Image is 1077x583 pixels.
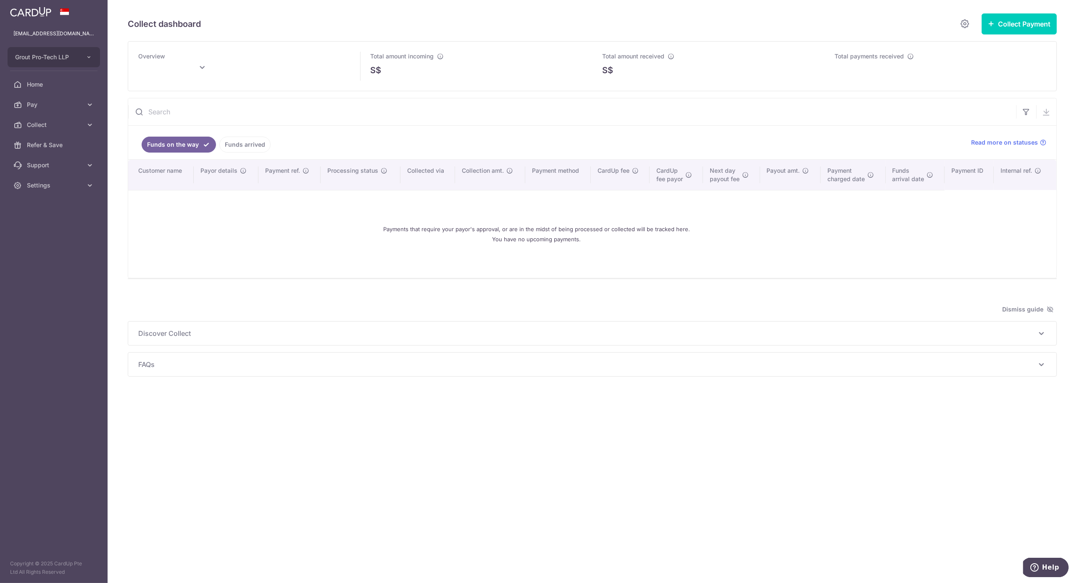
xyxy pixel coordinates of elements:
span: Pay [27,100,82,109]
span: Internal ref. [1001,166,1032,175]
a: Funds on the way [142,137,216,153]
th: Customer name [128,160,194,190]
span: Discover Collect [138,328,1036,338]
h5: Collect dashboard [128,17,201,31]
div: Payments that require your payor's approval, or are in the midst of being processed or collected ... [138,197,935,271]
span: Processing status [327,166,378,175]
span: S$ [603,64,614,77]
span: Funds arrival date [893,166,924,183]
span: Collection amt. [462,166,504,175]
span: Support [27,161,82,169]
a: Funds arrived [219,137,271,153]
span: Payment ref. [265,166,300,175]
span: Next day payout fee [710,166,740,183]
span: Total payments received [835,53,904,60]
span: Help [19,6,36,13]
iframe: Opens a widget where you can find more information [1023,558,1069,579]
p: Discover Collect [138,328,1046,338]
p: FAQs [138,359,1046,369]
span: Payment charged date [827,166,865,183]
span: Payout amt. [767,166,800,175]
span: Read more on statuses [971,138,1038,147]
span: CardUp fee [598,166,629,175]
span: S$ [370,64,381,77]
span: Total amount incoming [370,53,434,60]
button: Grout Pro-Tech LLP [8,47,100,67]
span: Home [27,80,82,89]
span: Dismiss guide [1002,304,1053,314]
input: Search [128,98,1016,125]
a: Read more on statuses [971,138,1046,147]
span: Refer & Save [27,141,82,149]
button: Collect Payment [982,13,1057,34]
span: FAQs [138,359,1036,369]
span: Total amount received [603,53,665,60]
th: Collected via [400,160,455,190]
th: Payment ID [945,160,994,190]
p: [EMAIL_ADDRESS][DOMAIN_NAME] [13,29,94,38]
th: Payment method [525,160,591,190]
span: Grout Pro-Tech LLP [15,53,77,61]
span: Settings [27,181,82,190]
span: Overview [138,53,165,60]
span: CardUp fee payor [656,166,683,183]
span: Payor details [200,166,237,175]
img: CardUp [10,7,51,17]
span: Collect [27,121,82,129]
